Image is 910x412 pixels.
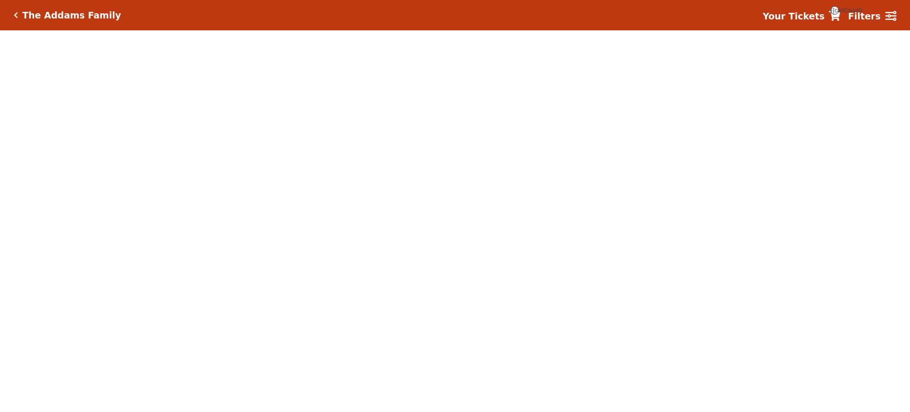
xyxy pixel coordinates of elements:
a: Filters [848,9,896,23]
h5: The Addams Family [22,10,121,21]
span: {{cartCount}} [830,6,839,15]
strong: Filters [848,11,881,21]
a: Your Tickets {{cartCount}} [763,9,840,23]
strong: Your Tickets [763,11,825,21]
a: Click here to go back to filters [14,12,18,18]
